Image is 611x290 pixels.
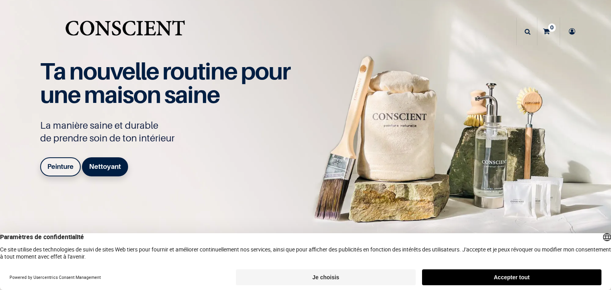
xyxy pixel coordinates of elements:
[40,119,299,145] p: La manière saine et durable de prendre soin de ton intérieur
[40,57,290,108] span: Ta nouvelle routine pour une maison saine
[47,162,74,170] b: Peinture
[64,16,187,47] a: Logo of Conscient
[64,16,187,47] img: Conscient
[537,17,560,45] a: 0
[548,23,556,31] sup: 0
[82,157,128,176] a: Nettoyant
[89,162,121,170] b: Nettoyant
[40,157,81,176] a: Peinture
